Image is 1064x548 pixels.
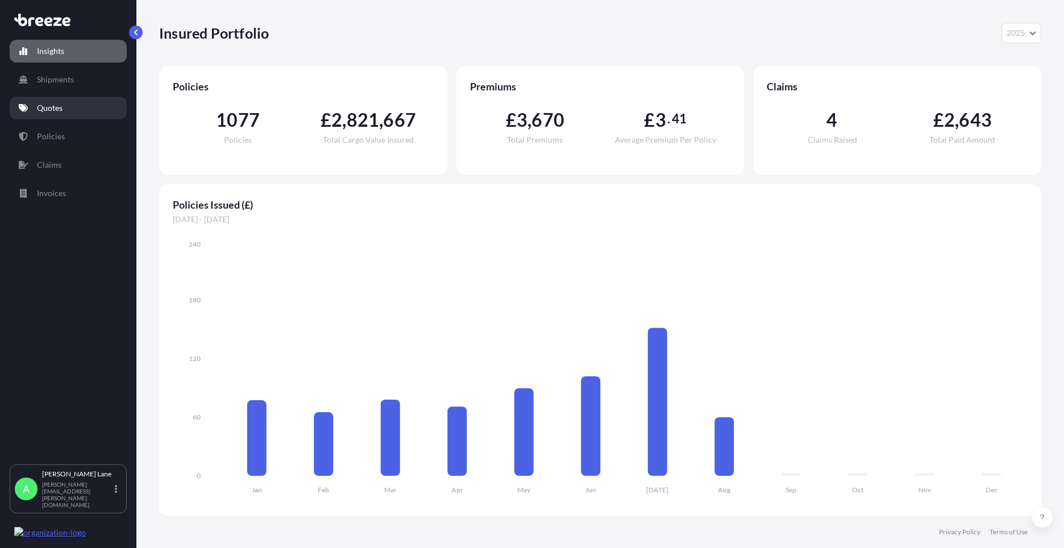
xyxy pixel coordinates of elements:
[323,136,414,144] span: Total Cargo Value Insured
[173,80,434,93] span: Policies
[718,485,731,494] tspan: Aug
[321,111,331,129] span: £
[986,485,997,494] tspan: Dec
[197,471,201,480] tspan: 0
[23,483,30,495] span: A
[517,111,527,129] span: 3
[37,131,65,142] p: Policies
[939,528,980,537] a: Privacy Policy
[507,136,563,144] span: Total Premiums
[646,485,668,494] tspan: [DATE]
[216,111,260,129] span: 1077
[193,413,201,421] tspan: 60
[10,40,127,63] a: Insights
[527,111,531,129] span: ,
[37,45,64,57] p: Insights
[379,111,383,129] span: ,
[531,111,564,129] span: 670
[318,485,329,494] tspan: Feb
[826,111,837,129] span: 4
[384,485,397,494] tspan: Mar
[767,80,1028,93] span: Claims
[655,111,666,129] span: 3
[785,485,796,494] tspan: Sep
[159,24,269,42] p: Insured Portfolio
[672,114,687,123] span: 41
[918,485,932,494] tspan: Nov
[585,485,596,494] tspan: Jun
[644,111,655,129] span: £
[517,485,531,494] tspan: May
[10,125,127,148] a: Policies
[189,354,201,363] tspan: 120
[955,111,959,129] span: ,
[331,111,342,129] span: 2
[42,470,113,479] p: [PERSON_NAME] Lane
[470,80,731,93] span: Premiums
[347,111,380,129] span: 821
[14,527,86,538] img: organization-logo
[10,153,127,176] a: Claims
[808,136,857,144] span: Claims Raised
[10,68,127,91] a: Shipments
[173,214,1028,225] span: [DATE] - [DATE]
[37,188,66,199] p: Invoices
[944,111,955,129] span: 2
[224,136,252,144] span: Policies
[933,111,944,129] span: £
[451,485,463,494] tspan: Apr
[852,485,864,494] tspan: Oct
[189,296,201,304] tspan: 180
[929,136,995,144] span: Total Paid Amount
[37,74,74,85] p: Shipments
[42,481,113,508] p: [PERSON_NAME][EMAIL_ADDRESS][PERSON_NAME][DOMAIN_NAME]
[10,97,127,119] a: Quotes
[959,111,992,129] span: 643
[506,111,517,129] span: £
[37,159,61,171] p: Claims
[1007,27,1025,39] span: 2025
[10,182,127,205] a: Invoices
[252,485,262,494] tspan: Jan
[37,102,63,114] p: Quotes
[1001,23,1041,43] button: Year Selector
[173,198,1028,211] span: Policies Issued (£)
[189,240,201,248] tspan: 240
[990,528,1028,537] a: Terms of Use
[383,111,416,129] span: 667
[342,111,346,129] span: ,
[667,114,670,123] span: .
[615,136,716,144] span: Average Premium Per Policy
